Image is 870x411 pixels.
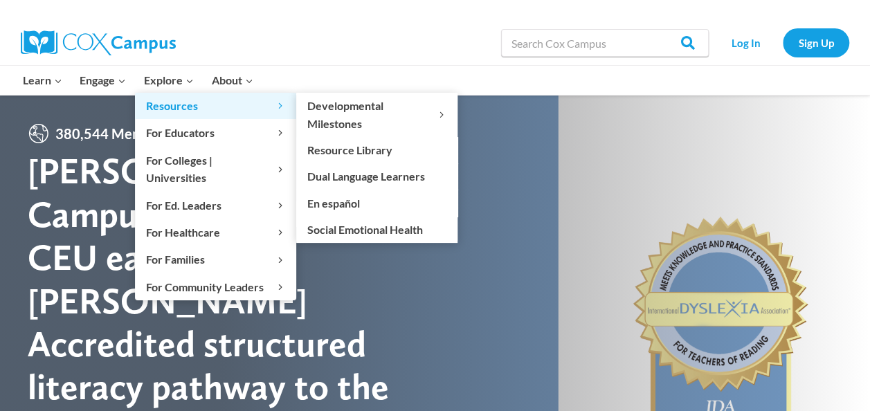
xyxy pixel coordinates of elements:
button: Child menu of About [203,66,262,95]
a: Dual Language Learners [296,163,457,190]
nav: Secondary Navigation [716,28,849,57]
a: Resource Library [296,137,457,163]
button: Child menu of Learn [14,66,71,95]
a: Log In [716,28,776,57]
button: Child menu of For Educators [135,120,296,146]
button: Child menu of Resources [135,93,296,119]
button: Child menu of For Healthcare [135,219,296,246]
input: Search Cox Campus [501,29,709,57]
button: Child menu of Developmental Milestones [296,93,457,137]
button: Child menu of For Families [135,246,296,273]
button: Child menu of For Ed. Leaders [135,192,296,218]
button: Child menu of Engage [71,66,136,95]
button: Child menu of For Colleges | Universities [135,147,296,191]
button: Child menu of Explore [135,66,203,95]
button: Child menu of For Community Leaders [135,273,296,300]
img: Cox Campus [21,30,176,55]
nav: Primary Navigation [14,66,262,95]
a: En español [296,190,457,216]
span: 380,544 Members [50,122,176,145]
a: Social Emotional Health [296,217,457,243]
a: Sign Up [783,28,849,57]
